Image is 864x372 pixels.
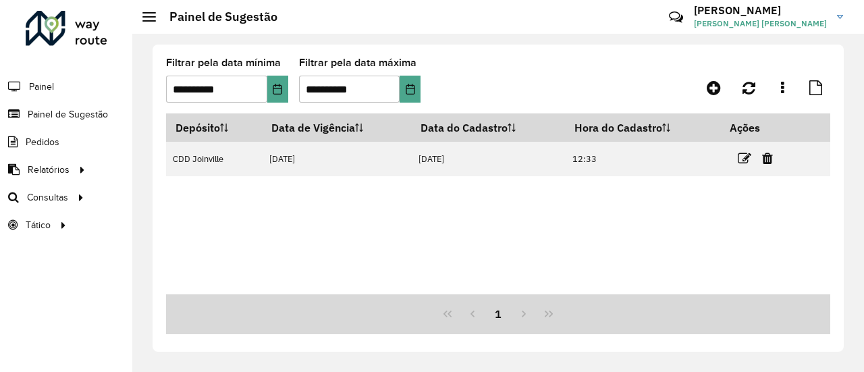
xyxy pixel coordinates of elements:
td: CDD Joinville [166,142,263,176]
span: Painel de Sugestão [28,107,108,122]
label: Filtrar pela data máxima [299,55,416,71]
a: Editar [738,149,751,167]
a: Contato Rápido [661,3,691,32]
td: [DATE] [263,142,412,176]
h3: [PERSON_NAME] [694,4,827,17]
span: Pedidos [26,135,59,149]
h2: Painel de Sugestão [156,9,277,24]
a: Excluir [762,149,773,167]
th: Data de Vigência [263,113,412,142]
label: Filtrar pela data mínima [166,55,281,71]
th: Hora do Cadastro [566,113,720,142]
span: [PERSON_NAME] [PERSON_NAME] [694,18,827,30]
th: Ações [720,113,801,142]
th: Data do Cadastro [412,113,566,142]
span: Painel [29,80,54,94]
span: Relatórios [28,163,70,177]
button: Choose Date [400,76,421,103]
button: 1 [485,301,511,327]
td: 12:33 [566,142,720,176]
td: [DATE] [412,142,566,176]
span: Consultas [27,190,68,205]
th: Depósito [166,113,263,142]
button: Choose Date [267,76,288,103]
span: Tático [26,218,51,232]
